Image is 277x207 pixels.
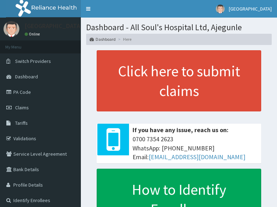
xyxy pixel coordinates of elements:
[97,50,261,111] a: Click here to submit claims
[4,21,19,37] img: User Image
[25,32,41,37] a: Online
[149,153,245,161] a: [EMAIL_ADDRESS][DOMAIN_NAME]
[15,120,28,126] span: Tariffs
[15,104,29,111] span: Claims
[116,36,131,42] li: Here
[133,135,258,162] span: 0700 7354 2623 WhatsApp: [PHONE_NUMBER] Email:
[216,5,225,13] img: User Image
[86,23,272,32] h1: Dashboard - All Soul's Hospital Ltd, Ajegunle
[133,126,228,134] b: If you have any issue, reach us on:
[15,58,51,64] span: Switch Providers
[229,6,272,12] span: [GEOGRAPHIC_DATA]
[90,36,116,42] a: Dashboard
[25,23,83,29] p: [GEOGRAPHIC_DATA]
[15,73,38,80] span: Dashboard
